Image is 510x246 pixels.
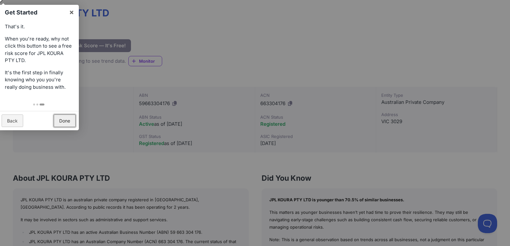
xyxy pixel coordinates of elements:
[5,35,72,64] p: When you're ready, why not click this button to see a free risk score for JPL KOURA PTY LTD.
[5,23,72,31] p: That's it.
[64,5,79,19] a: ×
[2,114,23,127] a: Back
[5,69,72,91] p: It's the first step in finally knowing who you you're really doing business with.
[5,8,66,17] h1: Get Started
[54,114,76,127] a: Done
